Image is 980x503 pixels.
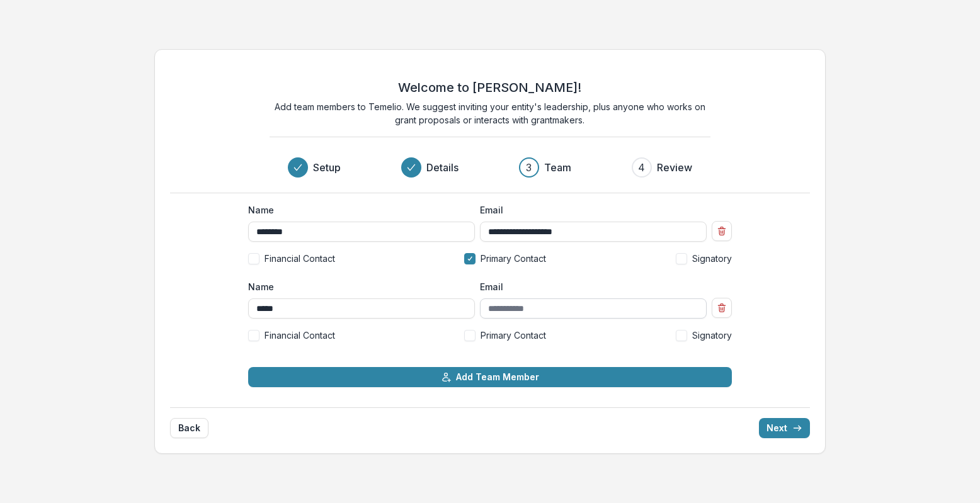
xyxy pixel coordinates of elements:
span: Signatory [692,329,732,342]
label: Email [480,203,699,217]
h3: Details [426,160,459,175]
span: Signatory [692,252,732,265]
div: 4 [638,160,645,175]
h2: Welcome to [PERSON_NAME]! [398,80,581,95]
p: Add team members to Temelio. We suggest inviting your entity's leadership, plus anyone who works ... [270,100,710,127]
h3: Setup [313,160,341,175]
label: Name [248,280,467,293]
span: Primary Contact [481,252,546,265]
button: Remove team member [712,221,732,241]
h3: Review [657,160,692,175]
button: Next [759,418,810,438]
span: Primary Contact [481,329,546,342]
button: Add Team Member [248,367,732,387]
div: Progress [288,157,692,178]
span: Financial Contact [265,329,335,342]
span: Financial Contact [265,252,335,265]
h3: Team [544,160,571,175]
div: 3 [526,160,532,175]
button: Back [170,418,208,438]
label: Email [480,280,699,293]
button: Remove team member [712,298,732,318]
label: Name [248,203,467,217]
